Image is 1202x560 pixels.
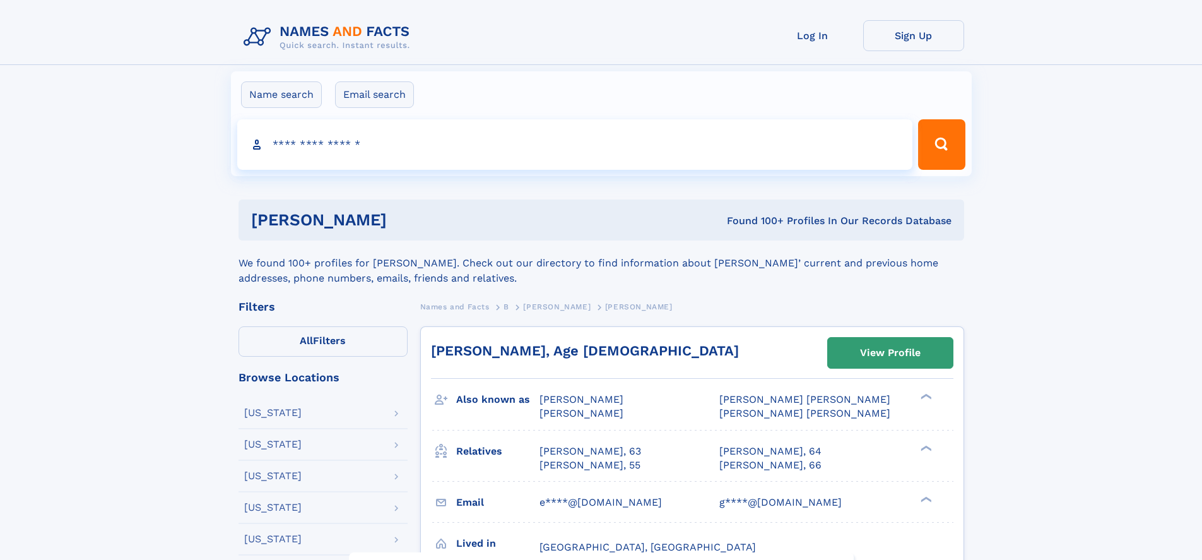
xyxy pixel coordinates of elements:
div: Browse Locations [239,372,408,383]
a: [PERSON_NAME] [523,299,591,314]
div: [US_STATE] [244,471,302,481]
span: [PERSON_NAME] [605,302,673,311]
div: ❯ [917,393,933,401]
h3: Also known as [456,389,539,410]
span: B [504,302,509,311]
div: [US_STATE] [244,503,302,513]
label: Name search [241,81,322,108]
span: [PERSON_NAME] [523,302,591,311]
div: View Profile [860,338,921,367]
div: Found 100+ Profiles In Our Records Database [557,214,952,228]
h3: Lived in [456,533,539,554]
a: Log In [762,20,863,51]
a: Names and Facts [420,299,490,314]
a: Sign Up [863,20,964,51]
span: All [300,335,313,347]
div: We found 100+ profiles for [PERSON_NAME]. Check out our directory to find information about [PERS... [239,241,964,286]
span: [PERSON_NAME] [539,393,623,405]
input: search input [237,119,913,170]
div: ❯ [917,495,933,503]
a: [PERSON_NAME], 63 [539,444,641,458]
img: Logo Names and Facts [239,20,420,54]
div: ❯ [917,444,933,452]
a: B [504,299,509,314]
button: Search Button [918,119,965,170]
span: [PERSON_NAME] [PERSON_NAME] [719,393,890,405]
a: [PERSON_NAME], 64 [719,444,822,458]
div: [US_STATE] [244,408,302,418]
label: Email search [335,81,414,108]
a: [PERSON_NAME], 66 [719,458,822,472]
a: View Profile [828,338,953,368]
label: Filters [239,326,408,357]
a: [PERSON_NAME], 55 [539,458,640,472]
h3: Relatives [456,441,539,462]
h1: [PERSON_NAME] [251,212,557,228]
div: Filters [239,301,408,313]
span: [PERSON_NAME] [539,407,623,419]
span: [PERSON_NAME] [PERSON_NAME] [719,407,890,419]
div: [US_STATE] [244,534,302,544]
span: [GEOGRAPHIC_DATA], [GEOGRAPHIC_DATA] [539,541,756,553]
h3: Email [456,492,539,513]
div: [US_STATE] [244,439,302,450]
a: [PERSON_NAME], Age [DEMOGRAPHIC_DATA] [431,343,739,359]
